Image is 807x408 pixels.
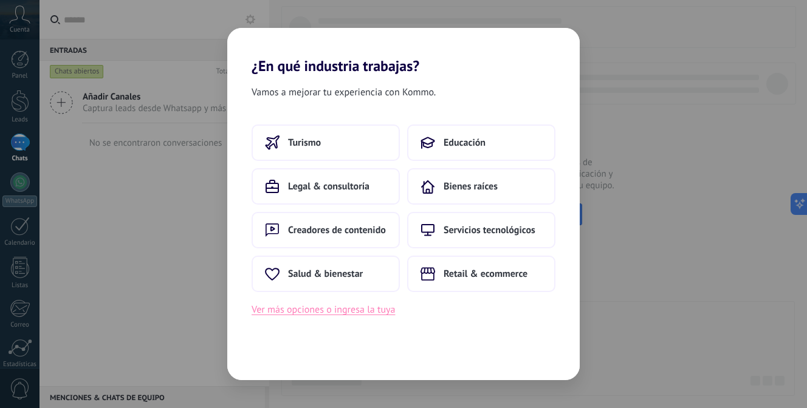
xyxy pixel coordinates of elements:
[252,302,395,318] button: Ver más opciones o ingresa la tuya
[407,124,555,161] button: Educación
[407,168,555,205] button: Bienes raíces
[288,137,321,149] span: Turismo
[252,84,436,100] span: Vamos a mejorar tu experiencia con Kommo.
[227,28,580,75] h2: ¿En qué industria trabajas?
[288,180,369,192] span: Legal & consultoría
[444,268,527,280] span: Retail & ecommerce
[444,137,486,149] span: Educación
[252,168,400,205] button: Legal & consultoría
[288,224,386,236] span: Creadores de contenido
[252,256,400,292] button: Salud & bienestar
[407,256,555,292] button: Retail & ecommerce
[444,224,535,236] span: Servicios tecnológicos
[252,212,400,248] button: Creadores de contenido
[444,180,498,192] span: Bienes raíces
[288,268,363,280] span: Salud & bienestar
[407,212,555,248] button: Servicios tecnológicos
[252,124,400,161] button: Turismo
